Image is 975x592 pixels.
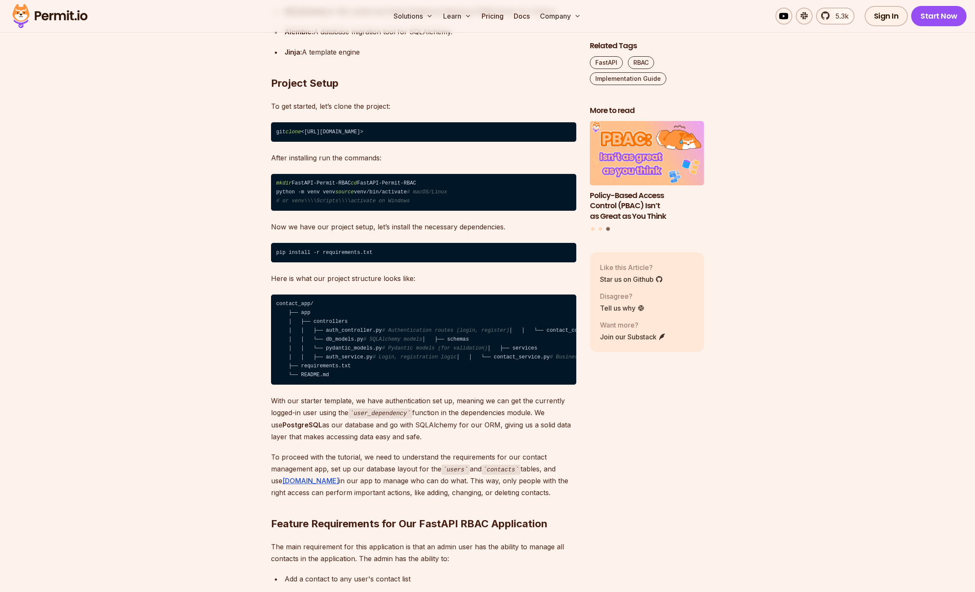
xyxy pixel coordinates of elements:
[271,221,576,233] p: Now we have our project setup, let’s install the necessary dependencies.
[271,100,576,112] p: To get started, let’s clone the project:
[271,174,576,211] code: FastAPI-Permit-RBAC FastAPI-Permit-RBAC python -m venv venv venv/bin/activate
[628,56,654,69] a: RBAC
[382,328,509,333] span: # Authentication routes (login, register)
[816,8,854,25] a: 5.3k
[407,189,447,195] span: # macOS/Linux
[335,189,354,195] span: source
[285,48,302,56] strong: Jinja:
[271,483,576,531] h2: Feature Requirements for Our FastAPI RBAC Application
[440,8,475,25] button: Learn
[271,43,576,90] h2: Project Setup
[599,227,602,230] button: Go to slide 2
[600,303,645,313] a: Tell us why
[282,476,339,485] a: [DOMAIN_NAME]
[390,8,436,25] button: Solutions
[510,8,533,25] a: Docs
[441,465,470,475] code: users
[282,421,322,429] strong: PostgreSQL
[271,122,576,142] code: git <[URL][DOMAIN_NAME]>
[591,227,594,230] button: Go to slide 1
[285,573,576,585] div: Add a contact to any user's contact list
[550,354,668,360] span: # Business logic for handling contacts
[590,121,704,232] div: Posts
[590,56,623,69] a: FastAPI
[372,354,456,360] span: # Login, registration logic
[271,273,576,284] p: Here is what our project structure looks like:
[911,6,967,26] a: Start Now
[590,190,704,221] h3: Policy-Based Access Control (PBAC) Isn’t as Great as You Think
[600,331,666,341] a: Join our Substack
[590,121,704,185] img: Policy-Based Access Control (PBAC) Isn’t as Great as You Think
[600,319,666,330] p: Want more?
[276,198,410,204] span: # or venv\\\\Scripts\\\\activate on Windows
[271,451,576,499] p: To proceed with the tutorial, we need to understand the requirements for our contact management a...
[382,345,487,351] span: # Pydantic models (for validation)
[590,41,704,51] h2: Related Tags
[830,11,849,21] span: 5.3k
[271,152,576,164] p: After installing run the commands:
[590,72,666,85] a: Implementation Guide
[600,291,645,301] p: Disagree?
[285,46,576,58] div: A template engine
[363,336,422,342] span: # SQLAlchemy models
[600,274,663,284] a: Star us on Github
[271,541,576,564] p: The main requirement for this application is that an admin user has the ability to manage all con...
[865,6,908,26] a: Sign In
[590,121,704,222] li: 3 of 3
[590,105,704,116] h2: More to read
[600,262,663,272] p: Like this Article?
[271,395,576,443] p: With our starter template, we have authentication set up, meaning we can get the currently logged...
[348,408,412,419] code: user_dependency
[590,121,704,222] a: Policy-Based Access Control (PBAC) Isn’t as Great as You ThinkPolicy-Based Access Control (PBAC) ...
[478,8,507,25] a: Pricing
[351,180,357,186] span: cd
[482,465,520,475] code: contacts
[276,180,292,186] span: mkdir
[606,227,610,231] button: Go to slide 3
[8,2,91,30] img: Permit logo
[271,295,576,385] code: contact_app/ ├── app │ ├── controllers │ │ ├── auth_controller.py │ │ └── contact_controller.py │...
[271,243,576,262] code: pip install -r requirements.txt
[537,8,584,25] button: Company
[285,129,301,135] span: clone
